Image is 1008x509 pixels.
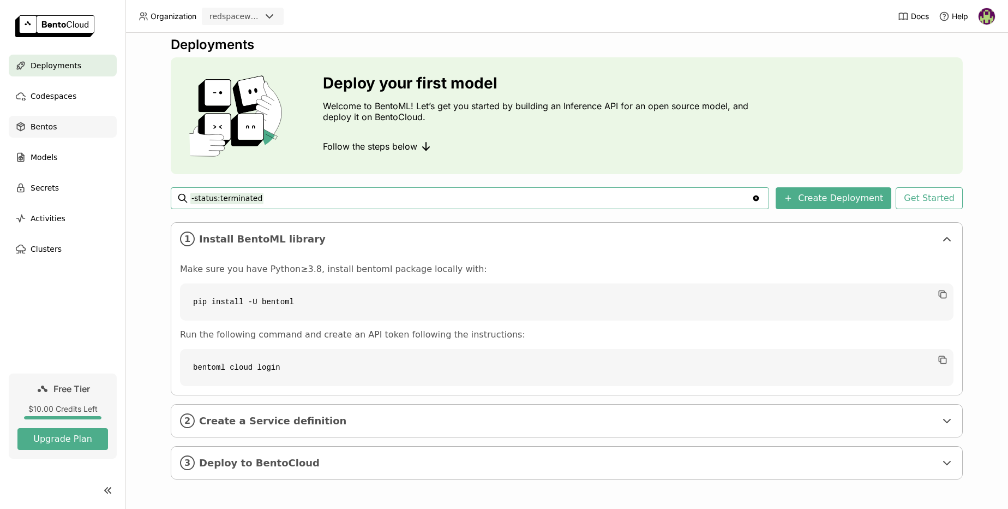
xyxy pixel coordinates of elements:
p: Make sure you have Python≥3.8, install bentoml package locally with: [180,264,953,275]
span: Free Tier [53,383,90,394]
div: redspaceworks [209,11,261,22]
a: Secrets [9,177,117,199]
span: Organization [151,11,196,21]
span: Create a Service definition [199,415,936,427]
i: 2 [180,413,195,428]
a: Free Tier$10.00 Credits LeftUpgrade Plan [9,374,117,459]
span: Docs [911,11,929,21]
span: Follow the steps below [323,141,417,152]
a: Clusters [9,238,117,260]
div: $10.00 Credits Left [17,404,108,414]
div: 2Create a Service definition [171,405,962,437]
div: Deployments [171,37,963,53]
img: logo [15,15,94,37]
svg: Clear value [752,194,760,203]
span: Clusters [31,242,62,256]
a: Activities [9,208,117,229]
img: Ranajit Sahoo [979,8,995,25]
span: Install BentoML library [199,233,936,245]
button: Upgrade Plan [17,428,108,450]
input: Selected redspaceworks. [262,11,263,22]
a: Deployments [9,55,117,76]
i: 3 [180,455,195,470]
i: 1 [180,232,195,246]
p: Welcome to BentoML! Let’s get you started by building an Inference API for an open source model, ... [323,100,754,122]
a: Docs [898,11,929,22]
button: Create Deployment [776,187,891,209]
span: Help [952,11,968,21]
p: Run the following command and create an API token following the instructions: [180,329,953,340]
span: Deployments [31,59,81,72]
code: pip install -U bentoml [180,283,953,321]
span: Codespaces [31,90,76,103]
a: Codespaces [9,85,117,107]
div: 1Install BentoML library [171,223,962,255]
span: Bentos [31,120,57,133]
a: Bentos [9,116,117,138]
input: Search [190,190,752,207]
span: Deploy to BentoCloud [199,457,936,469]
div: Help [939,11,968,22]
button: Get Started [896,187,963,209]
img: cover onboarding [179,75,297,157]
span: Secrets [31,181,59,194]
code: bentoml cloud login [180,349,953,386]
h3: Deploy your first model [323,74,754,92]
span: Models [31,151,57,164]
div: 3Deploy to BentoCloud [171,447,962,479]
span: Activities [31,212,65,225]
a: Models [9,146,117,168]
